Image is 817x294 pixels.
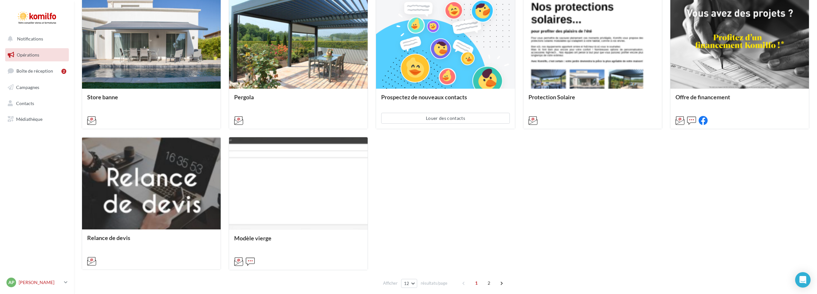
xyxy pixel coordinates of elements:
[795,272,811,288] div: Open Intercom Messenger
[17,52,39,58] span: Opérations
[4,48,70,62] a: Opérations
[234,235,363,248] div: Modèle vierge
[16,85,39,90] span: Campagnes
[16,116,42,122] span: Médiathèque
[675,94,804,107] div: Offre de financement
[19,279,61,286] p: [PERSON_NAME]
[404,281,409,286] span: 12
[16,68,53,74] span: Boîte de réception
[4,81,70,94] a: Campagnes
[528,94,657,107] div: Protection Solaire
[234,94,363,107] div: Pergola
[471,278,482,288] span: 1
[87,94,216,107] div: Store banne
[381,113,509,124] button: Louer des contacts
[383,280,398,286] span: Afficher
[381,94,509,107] div: Prospectez de nouveaux contacts
[61,69,66,74] div: 2
[4,97,70,110] a: Contacts
[4,64,70,78] a: Boîte de réception2
[16,100,34,106] span: Contacts
[87,235,216,247] div: Relance de devis
[401,279,418,288] button: 12
[5,276,69,289] a: AP [PERSON_NAME]
[17,36,43,41] span: Notifications
[4,32,68,46] button: Notifications
[484,278,494,288] span: 2
[421,280,447,286] span: résultats/page
[4,112,70,126] a: Médiathèque
[8,279,14,286] span: AP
